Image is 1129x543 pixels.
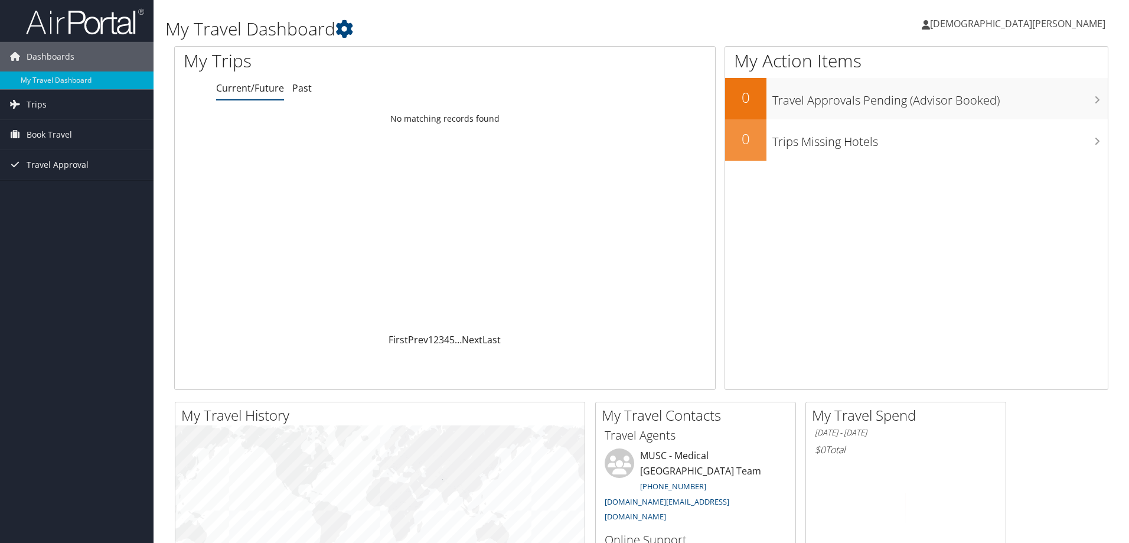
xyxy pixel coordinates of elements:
[389,333,408,346] a: First
[408,333,428,346] a: Prev
[815,443,997,456] h6: Total
[444,333,449,346] a: 4
[815,443,825,456] span: $0
[725,48,1108,73] h1: My Action Items
[292,82,312,95] a: Past
[482,333,501,346] a: Last
[184,48,481,73] h1: My Trips
[725,129,766,149] h2: 0
[725,119,1108,161] a: 0Trips Missing Hotels
[26,8,144,35] img: airportal-logo.png
[175,108,715,129] td: No matching records found
[725,87,766,108] h2: 0
[640,481,706,492] a: [PHONE_NUMBER]
[455,333,462,346] span: …
[772,128,1108,150] h3: Trips Missing Hotels
[930,17,1105,30] span: [DEMOGRAPHIC_DATA][PERSON_NAME]
[922,6,1117,41] a: [DEMOGRAPHIC_DATA][PERSON_NAME]
[428,333,433,346] a: 1
[181,405,585,425] h2: My Travel History
[165,17,800,41] h1: My Travel Dashboard
[772,86,1108,109] h3: Travel Approvals Pending (Advisor Booked)
[449,333,455,346] a: 5
[725,78,1108,119] a: 0Travel Approvals Pending (Advisor Booked)
[433,333,439,346] a: 2
[815,427,997,438] h6: [DATE] - [DATE]
[27,42,74,71] span: Dashboards
[27,150,89,180] span: Travel Approval
[27,90,47,119] span: Trips
[812,405,1006,425] h2: My Travel Spend
[439,333,444,346] a: 3
[605,427,787,444] h3: Travel Agents
[599,448,792,527] li: MUSC - Medical [GEOGRAPHIC_DATA] Team
[462,333,482,346] a: Next
[216,82,284,95] a: Current/Future
[605,496,729,522] a: [DOMAIN_NAME][EMAIL_ADDRESS][DOMAIN_NAME]
[27,120,72,149] span: Book Travel
[602,405,795,425] h2: My Travel Contacts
